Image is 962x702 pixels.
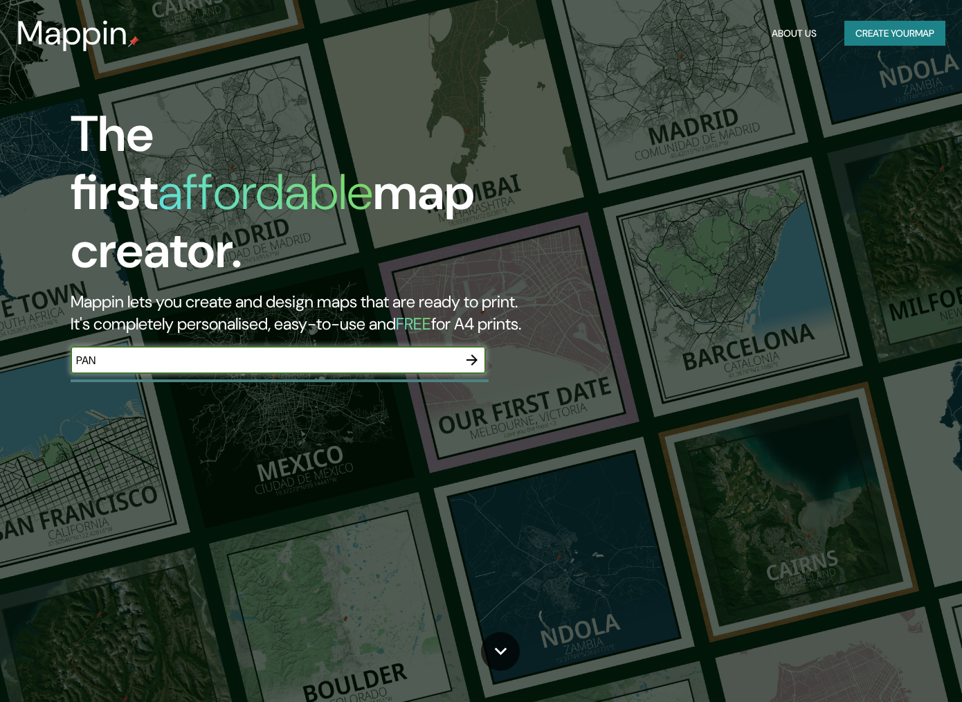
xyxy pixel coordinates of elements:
[158,160,373,224] h1: affordable
[128,36,139,47] img: mappin-pin
[71,105,552,291] h1: The first map creator.
[71,291,552,335] h2: Mappin lets you create and design maps that are ready to print. It's completely personalised, eas...
[844,21,945,46] button: Create yourmap
[17,14,128,53] h3: Mappin
[71,352,458,368] input: Choose your favourite place
[396,313,431,334] h5: FREE
[766,21,822,46] button: About Us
